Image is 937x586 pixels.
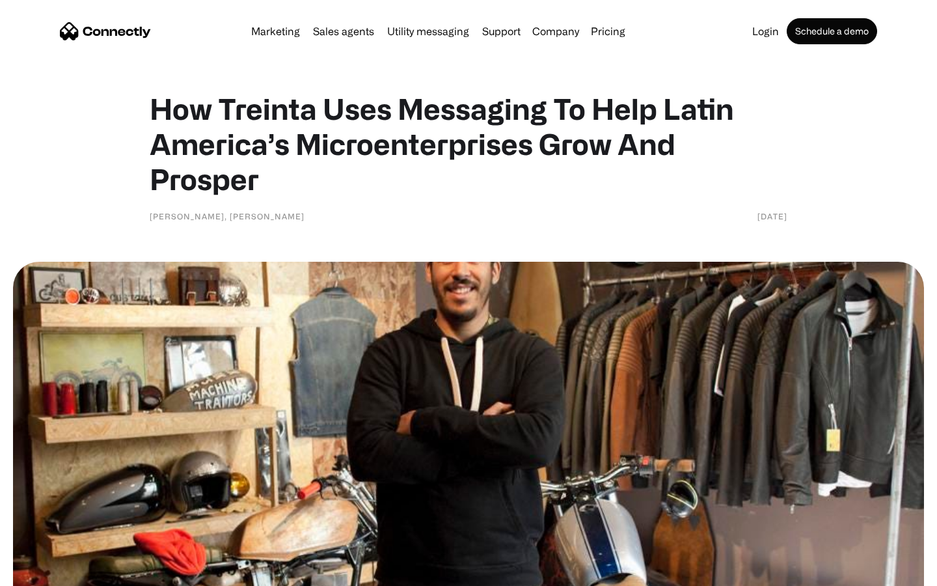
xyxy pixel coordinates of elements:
a: Support [477,26,526,36]
div: Company [532,22,579,40]
h1: How Treinta Uses Messaging To Help Latin America’s Microenterprises Grow And Prosper [150,91,787,197]
a: Utility messaging [382,26,474,36]
div: [DATE] [757,210,787,223]
a: Pricing [586,26,631,36]
aside: Language selected: English [13,563,78,581]
ul: Language list [26,563,78,581]
div: [PERSON_NAME], [PERSON_NAME] [150,210,305,223]
a: Login [747,26,784,36]
a: Sales agents [308,26,379,36]
a: Marketing [246,26,305,36]
a: Schedule a demo [787,18,877,44]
